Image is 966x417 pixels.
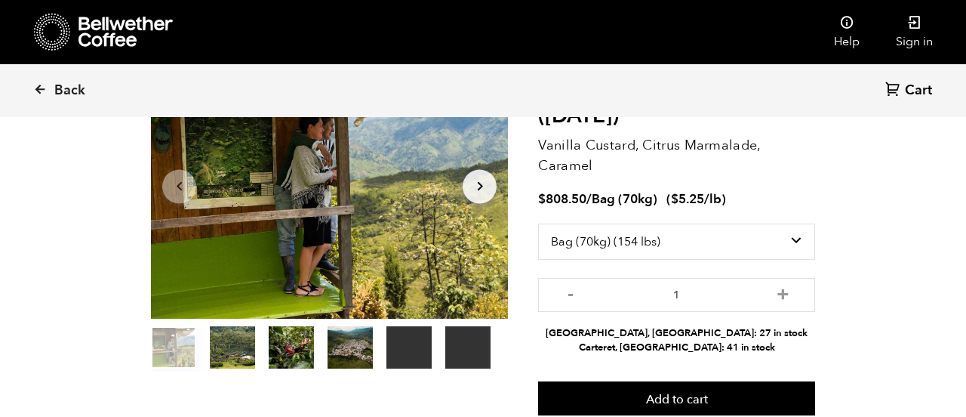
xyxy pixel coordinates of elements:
span: /lb [704,190,721,208]
button: Add to cart [538,381,815,416]
video: Your browser does not support the video tag. [386,326,432,369]
span: Cart [905,82,932,100]
bdi: 808.50 [538,190,586,208]
a: Cart [885,81,936,101]
span: $ [538,190,546,208]
bdi: 5.25 [671,190,704,208]
button: + [774,286,792,301]
span: Back [54,82,85,100]
span: / [586,190,592,208]
li: [GEOGRAPHIC_DATA], [GEOGRAPHIC_DATA]: 27 in stock [538,326,815,341]
video: Your browser does not support the video tag. [445,326,491,369]
span: ( ) [666,190,726,208]
p: Vanilla Custard, Citrus Marmalade, Caramel [538,135,815,176]
li: Carteret, [GEOGRAPHIC_DATA]: 41 in stock [538,341,815,355]
span: $ [671,190,678,208]
button: - [561,286,580,301]
span: Bag (70kg) [592,190,657,208]
h2: Decaf Magia del Campo ([DATE]) [538,79,815,129]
